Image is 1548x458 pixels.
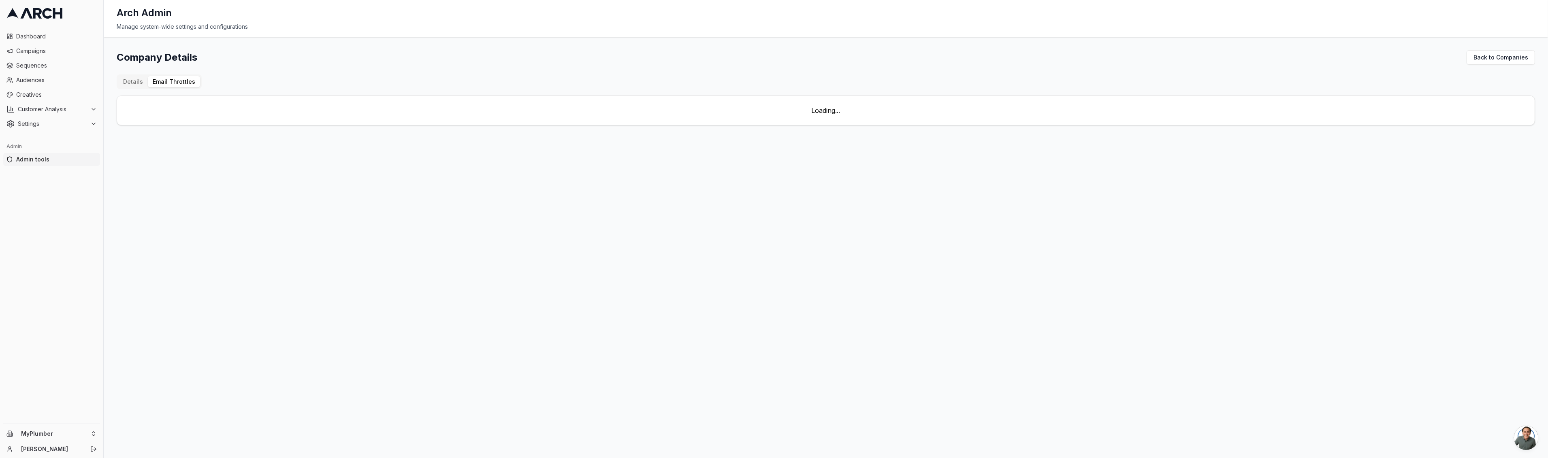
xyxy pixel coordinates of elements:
button: Log out [88,443,99,455]
div: Manage system-wide settings and configurations [117,23,1535,31]
button: Settings [3,117,100,130]
button: Customer Analysis [3,103,100,116]
span: Audiences [16,76,97,84]
button: MyPlumber [3,427,100,440]
span: Admin tools [16,155,97,163]
span: Creatives [16,91,97,99]
a: Creatives [3,88,100,101]
button: Details [118,76,148,87]
span: MyPlumber [21,430,87,437]
span: Customer Analysis [18,105,87,113]
div: Admin [3,140,100,153]
a: [PERSON_NAME] [21,445,81,453]
span: Sequences [16,61,97,70]
span: Dashboard [16,32,97,40]
div: Loading... [127,106,1525,115]
a: Back to Companies [1467,50,1535,65]
a: Campaigns [3,45,100,57]
div: Open chat [1514,426,1538,450]
button: Email Throttles [148,76,200,87]
span: Campaigns [16,47,97,55]
a: Sequences [3,59,100,72]
a: Dashboard [3,30,100,43]
a: Audiences [3,74,100,87]
h1: Company Details [117,51,197,64]
h1: Arch Admin [117,6,172,19]
span: Settings [18,120,87,128]
a: Admin tools [3,153,100,166]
